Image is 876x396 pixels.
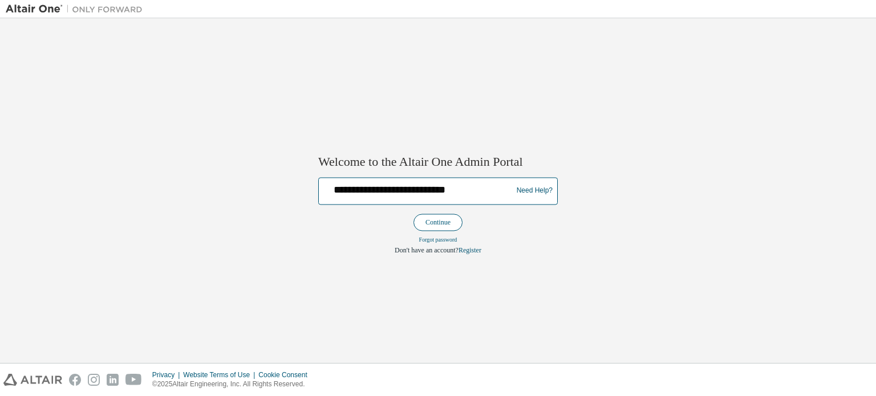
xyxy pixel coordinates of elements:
[152,379,314,389] p: © 2025 Altair Engineering, Inc. All Rights Reserved.
[125,374,142,386] img: youtube.svg
[318,154,558,170] h2: Welcome to the Altair One Admin Portal
[69,374,81,386] img: facebook.svg
[88,374,100,386] img: instagram.svg
[152,370,183,379] div: Privacy
[107,374,119,386] img: linkedin.svg
[413,214,463,231] button: Continue
[395,246,459,254] span: Don't have an account?
[258,370,314,379] div: Cookie Consent
[3,374,62,386] img: altair_logo.svg
[419,236,457,243] a: Forgot password
[6,3,148,15] img: Altair One
[459,246,481,254] a: Register
[517,191,553,191] a: Need Help?
[183,370,258,379] div: Website Terms of Use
